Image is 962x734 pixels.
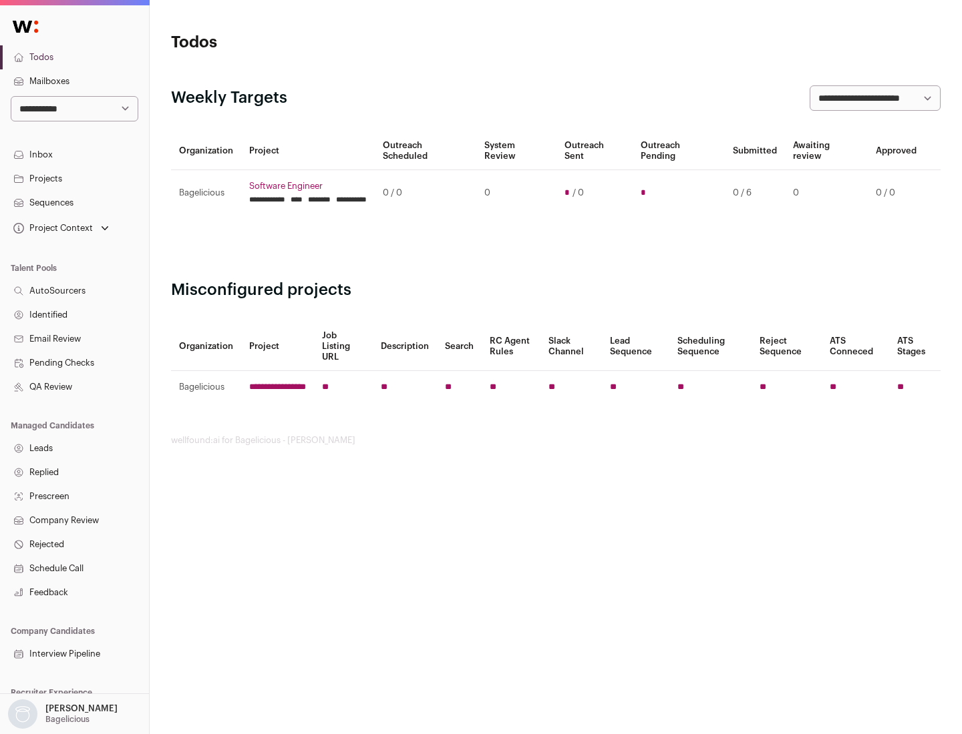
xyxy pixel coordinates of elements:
th: Search [437,322,482,371]
p: Bagelicious [45,714,90,725]
td: Bagelicious [171,371,241,404]
th: Organization [171,132,241,170]
td: Bagelicious [171,170,241,216]
th: System Review [476,132,556,170]
th: ATS Conneced [822,322,889,371]
a: Software Engineer [249,181,367,192]
th: Project [241,322,314,371]
th: Approved [868,132,925,170]
td: 0 [476,170,556,216]
span: / 0 [573,188,584,198]
th: Scheduling Sequence [669,322,752,371]
p: [PERSON_NAME] [45,703,118,714]
h2: Weekly Targets [171,87,287,109]
th: Awaiting review [785,132,868,170]
footer: wellfound:ai for Bagelicious - [PERSON_NAME] [171,435,941,446]
th: Organization [171,322,241,371]
th: Outreach Scheduled [375,132,476,170]
th: Slack Channel [540,322,602,371]
img: nopic.png [8,699,37,729]
th: Job Listing URL [314,322,373,371]
td: 0 / 0 [375,170,476,216]
h2: Misconfigured projects [171,280,941,301]
button: Open dropdown [5,699,120,729]
img: Wellfound [5,13,45,40]
th: Submitted [725,132,785,170]
th: RC Agent Rules [482,322,540,371]
td: 0 / 0 [868,170,925,216]
th: Reject Sequence [752,322,822,371]
th: Outreach Pending [633,132,724,170]
th: Lead Sequence [602,322,669,371]
th: Outreach Sent [556,132,633,170]
button: Open dropdown [11,219,112,238]
h1: Todos [171,32,428,53]
td: 0 [785,170,868,216]
td: 0 / 6 [725,170,785,216]
div: Project Context [11,223,93,234]
th: Project [241,132,375,170]
th: ATS Stages [889,322,941,371]
th: Description [373,322,437,371]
